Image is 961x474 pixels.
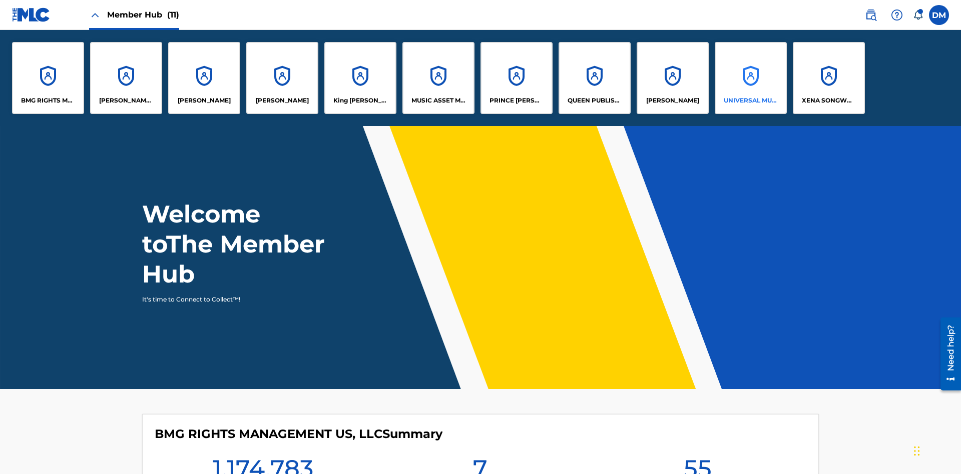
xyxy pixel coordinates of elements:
[402,42,474,114] a: AccountsMUSIC ASSET MANAGEMENT (MAM)
[324,42,396,114] a: AccountsKing [PERSON_NAME]
[142,199,329,289] h1: Welcome to The Member Hub
[646,96,699,105] p: RONALD MCTESTERSON
[99,96,154,105] p: CLEO SONGWRITER
[178,96,231,105] p: ELVIS COSTELLO
[333,96,388,105] p: King McTesterson
[914,436,920,466] div: Drag
[21,96,76,105] p: BMG RIGHTS MANAGEMENT US, LLC
[480,42,553,114] a: AccountsPRINCE [PERSON_NAME]
[107,9,179,20] span: Member Hub
[167,10,179,19] span: (11)
[933,313,961,395] iframe: Resource Center
[891,9,903,21] img: help
[715,42,787,114] a: AccountsUNIVERSAL MUSIC PUB GROUP
[12,42,84,114] a: AccountsBMG RIGHTS MANAGEMENT US, LLC
[90,42,162,114] a: Accounts[PERSON_NAME] SONGWRITER
[568,96,622,105] p: QUEEN PUBLISHA
[637,42,709,114] a: Accounts[PERSON_NAME]
[724,96,778,105] p: UNIVERSAL MUSIC PUB GROUP
[887,5,907,25] div: Help
[89,9,101,21] img: Close
[913,10,923,20] div: Notifications
[793,42,865,114] a: AccountsXENA SONGWRITER
[246,42,318,114] a: Accounts[PERSON_NAME]
[490,96,544,105] p: PRINCE MCTESTERSON
[861,5,881,25] a: Public Search
[559,42,631,114] a: AccountsQUEEN PUBLISHA
[802,96,856,105] p: XENA SONGWRITER
[168,42,240,114] a: Accounts[PERSON_NAME]
[256,96,309,105] p: EYAMA MCSINGER
[155,426,442,441] h4: BMG RIGHTS MANAGEMENT US, LLC
[142,295,316,304] p: It's time to Connect to Collect™!
[865,9,877,21] img: search
[411,96,466,105] p: MUSIC ASSET MANAGEMENT (MAM)
[911,426,961,474] iframe: Chat Widget
[12,7,51,22] img: MLC Logo
[929,5,949,25] div: User Menu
